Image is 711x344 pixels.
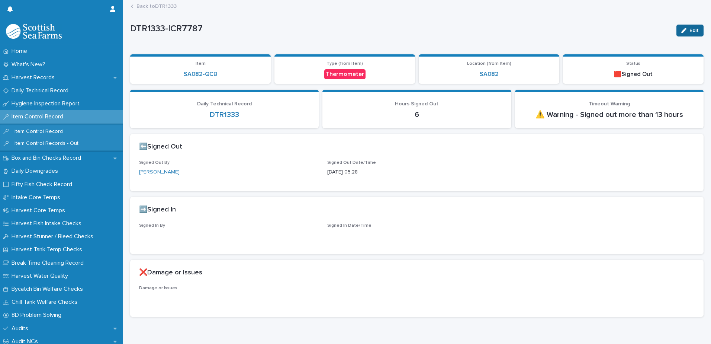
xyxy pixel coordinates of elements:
[130,23,670,34] p: DTR1333-ICR7787
[589,101,630,106] span: Timeout Warning
[139,223,165,228] span: Signed In By
[467,61,511,66] span: Location (from Item)
[9,74,61,81] p: Harvest Records
[9,286,89,293] p: Bycatch Bin Welfare Checks
[197,101,252,106] span: Daily Technical Record
[139,286,177,290] span: Damage or Issues
[9,128,69,135] p: Item Control Record
[9,155,87,162] p: Box and Bin Checks Record
[136,1,177,10] a: Back toDTR1333
[327,168,506,176] p: [DATE] 05:28
[9,100,86,107] p: Hygiene Inspection Report
[9,168,64,175] p: Daily Downgrades
[676,25,704,36] button: Edit
[327,231,506,239] p: -
[331,110,502,119] p: 6
[9,299,83,306] p: Chill Tank Welfare Checks
[327,223,371,228] span: Signed In Date/Time
[139,231,318,239] p: -
[9,207,71,214] p: Harvest Core Temps
[9,259,90,267] p: Break Time Cleaning Record
[9,220,87,227] p: Harvest Fish Intake Checks
[139,143,182,151] h2: ⬅️Signed Out
[9,273,74,280] p: Harvest Water Quality
[9,48,33,55] p: Home
[139,269,202,277] h2: ❌Damage or Issues
[689,28,699,33] span: Edit
[139,160,170,165] span: Signed Out By
[139,168,180,176] a: [PERSON_NAME]
[326,61,363,66] span: Type (from Item)
[139,294,695,302] p: -
[327,160,376,165] span: Signed Out Date/Time
[9,113,69,120] p: Item Control Record
[6,24,62,39] img: mMrefqRFQpe26GRNOUkG
[9,87,74,94] p: Daily Technical Record
[196,61,206,66] span: Item
[9,194,66,201] p: Intake Core Temps
[567,71,699,78] p: 🟥Signed Out
[9,233,99,240] p: Harvest Stunner / Bleed Checks
[139,206,176,214] h2: ➡️Signed In
[524,110,695,119] p: ⚠️ Warning - Signed out more than 13 hours
[626,61,640,66] span: Status
[9,246,88,253] p: Harvest Tank Temp Checks
[184,71,217,78] a: SA082-QCB
[210,110,239,119] a: DTR1333
[9,325,34,332] p: Audits
[9,61,51,68] p: What's New?
[9,181,78,188] p: Fifty Fish Check Record
[480,71,499,78] a: SA082
[9,312,67,319] p: 8D Problem Solving
[324,69,366,79] div: Thermometer
[9,140,84,147] p: Item Control Records - Out
[395,101,438,106] span: Hours Signed Out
